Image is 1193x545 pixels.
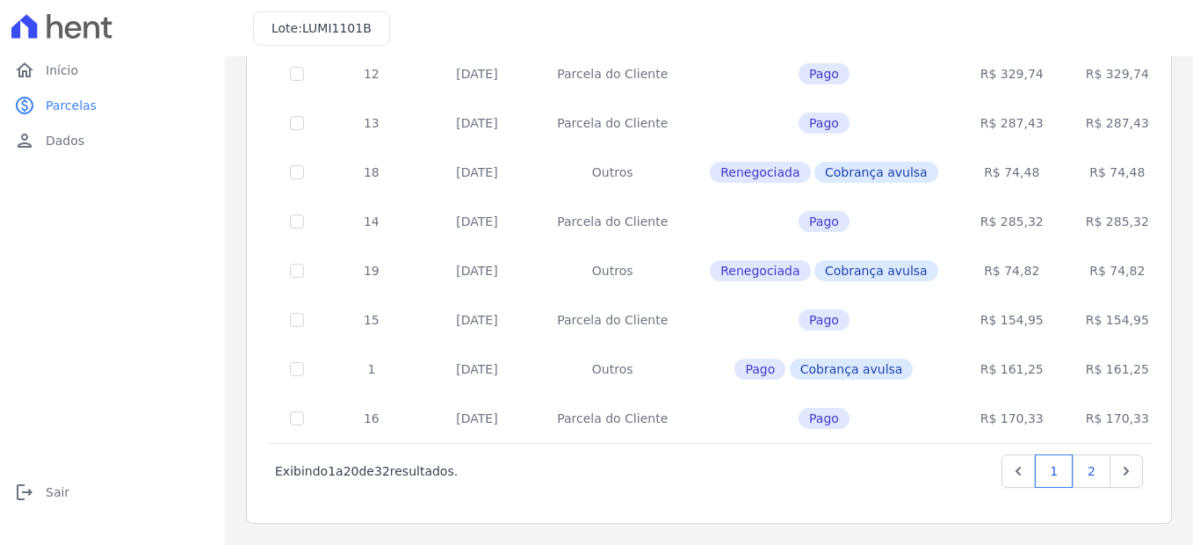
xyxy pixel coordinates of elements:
[7,88,218,123] a: paidParcelas
[418,246,536,295] td: [DATE]
[325,345,418,394] td: 1
[959,49,1065,98] td: R$ 329,74
[14,482,35,503] i: logout
[536,345,689,394] td: Outros
[290,116,304,130] input: Só é possível selecionar pagamentos em aberto
[1065,197,1170,246] td: R$ 285,32
[7,53,218,88] a: homeInício
[290,165,304,179] input: Só é possível selecionar pagamentos em aberto
[7,475,218,510] a: logoutSair
[325,394,418,443] td: 16
[418,148,536,197] td: [DATE]
[1001,454,1035,488] a: Previous
[290,313,304,327] input: Só é possível selecionar pagamentos em aberto
[271,19,372,38] h3: Lote:
[328,464,336,478] span: 1
[418,345,536,394] td: [DATE]
[799,309,850,331] span: Pago
[536,148,689,197] td: Outros
[790,359,914,380] span: Cobrança avulsa
[959,295,1065,345] td: R$ 154,95
[1065,49,1170,98] td: R$ 329,74
[734,359,785,380] span: Pago
[325,148,418,197] td: 18
[290,362,304,376] input: Só é possível selecionar pagamentos em aberto
[959,197,1065,246] td: R$ 285,32
[302,21,372,35] span: LUMI1101B
[799,211,850,232] span: Pago
[418,197,536,246] td: [DATE]
[1035,454,1073,488] a: 1
[418,295,536,345] td: [DATE]
[46,97,97,114] span: Parcelas
[799,408,850,429] span: Pago
[46,483,69,501] span: Sair
[374,464,390,478] span: 32
[418,49,536,98] td: [DATE]
[814,260,938,281] span: Cobrança avulsa
[290,214,304,229] input: Só é possível selecionar pagamentos em aberto
[46,132,84,149] span: Dados
[325,197,418,246] td: 14
[325,295,418,345] td: 15
[290,67,304,81] input: Só é possível selecionar pagamentos em aberto
[14,60,35,81] i: home
[536,246,689,295] td: Outros
[799,63,850,84] span: Pago
[290,411,304,425] input: Só é possível selecionar pagamentos em aberto
[1110,454,1143,488] a: Next
[710,162,810,183] span: Renegociada
[959,98,1065,148] td: R$ 287,43
[814,162,938,183] span: Cobrança avulsa
[959,345,1065,394] td: R$ 161,25
[536,394,689,443] td: Parcela do Cliente
[1065,148,1170,197] td: R$ 74,48
[1073,454,1110,488] a: 2
[14,130,35,151] i: person
[959,246,1065,295] td: R$ 74,82
[536,49,689,98] td: Parcela do Cliente
[799,113,850,134] span: Pago
[1065,394,1170,443] td: R$ 170,33
[325,98,418,148] td: 13
[275,462,458,480] p: Exibindo a de resultados.
[536,197,689,246] td: Parcela do Cliente
[418,98,536,148] td: [DATE]
[14,95,35,116] i: paid
[1065,295,1170,345] td: R$ 154,95
[418,394,536,443] td: [DATE]
[7,123,218,158] a: personDados
[1065,98,1170,148] td: R$ 287,43
[710,260,810,281] span: Renegociada
[959,148,1065,197] td: R$ 74,48
[343,464,359,478] span: 20
[46,62,78,79] span: Início
[1065,246,1170,295] td: R$ 74,82
[1065,345,1170,394] td: R$ 161,25
[325,49,418,98] td: 12
[325,246,418,295] td: 19
[959,394,1065,443] td: R$ 170,33
[536,98,689,148] td: Parcela do Cliente
[536,295,689,345] td: Parcela do Cliente
[290,264,304,278] input: Só é possível selecionar pagamentos em aberto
